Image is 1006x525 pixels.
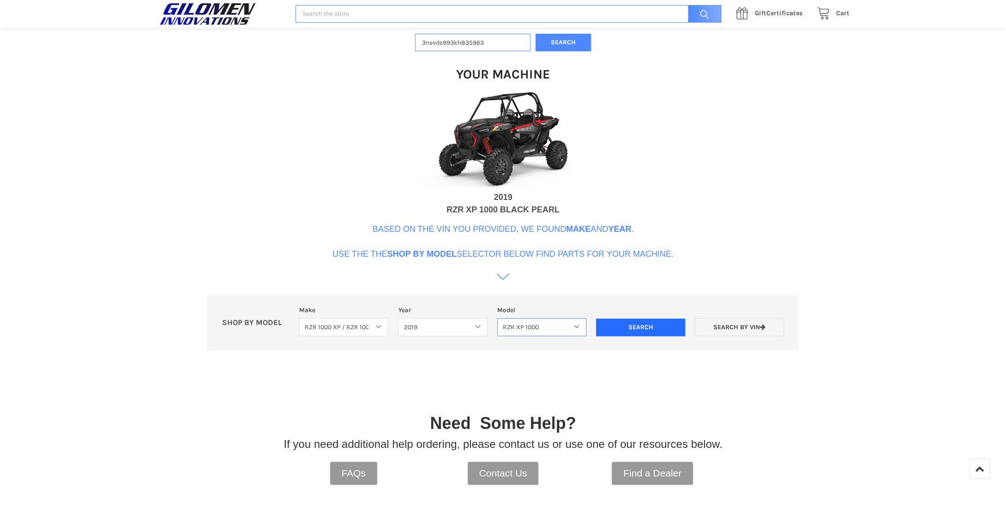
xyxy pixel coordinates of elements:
label: Year [398,305,487,315]
div: 2019 [494,191,512,204]
a: Find a Dealer [612,462,693,485]
label: Make [299,305,388,315]
input: Enter VIN of your machine [415,34,530,52]
a: GiftCertificates [731,8,812,19]
a: GILOMEN INNOVATIONS [157,2,286,25]
a: Search by VIN [695,318,784,336]
img: VIN Image [411,87,596,191]
img: GILOMEN INNOVATIONS [157,2,259,25]
input: Search [596,319,685,336]
p: SHOP BY MODEL [217,318,295,328]
a: Contact Us [468,462,539,485]
button: Search [536,34,591,52]
a: Cart [812,8,849,19]
input: Search [683,5,721,23]
div: RZR XP 1000 BLACK PEARL [446,204,560,216]
h1: Your Machine [456,66,550,82]
p: Based on the VIN you provided, we found and . Use the the selector below find parts for your mach... [332,223,674,260]
span: Cart [836,9,849,17]
p: Need Some Help? [430,411,576,436]
input: Search the store [295,5,721,23]
b: Year [608,224,631,234]
label: Model [497,305,586,315]
b: Make [566,224,590,234]
a: Top of Page [970,459,990,479]
span: Gift [755,9,766,17]
a: FAQs [330,462,378,485]
b: Shop By Model [387,249,457,259]
p: If you need additional help ordering, please contact us or use one of our resources below. [284,436,723,453]
span: Certificates [755,9,802,17]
